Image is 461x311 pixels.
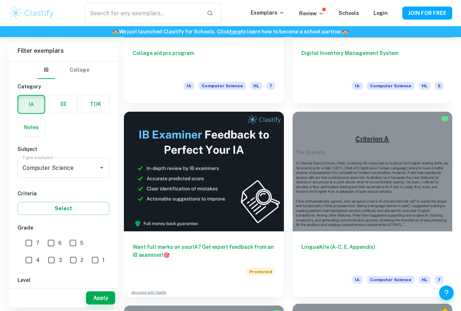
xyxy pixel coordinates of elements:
h6: Want full marks on your IA ? Get expert feedback from an IB examiner! [133,243,275,259]
img: Clastify logo [9,6,55,20]
span: IA [184,82,194,90]
div: Filter type choice [38,61,89,79]
span: Computer Science [367,82,414,90]
button: Help and Feedback [439,286,454,300]
span: 2 [81,256,83,264]
span: 7 [36,239,39,247]
span: 🏫 [342,29,348,35]
h6: Digital Inventory Management System [301,49,444,73]
label: Type a subject [23,154,53,160]
h6: LinguaKite (A-C, E, Appendix) [301,243,444,267]
a: Schools [339,10,359,16]
span: 🎯 [163,252,169,258]
span: 6 [58,239,62,247]
p: Exemplars [251,9,285,17]
span: Computer Science [367,276,414,284]
a: Login [374,10,388,16]
a: Advertise with Clastify [131,290,167,295]
h6: Subject [17,145,109,153]
h6: Grade [17,224,109,232]
span: HL [250,82,262,90]
span: 5 [80,239,83,247]
span: 1 [102,256,105,264]
span: Computer Science [199,82,246,90]
h6: Level [17,276,109,284]
p: Review [299,9,324,17]
h6: Filter exemplars [9,41,118,61]
a: LinguaKite (A-C, E, Appendix)IAComputer ScienceHL7 [293,112,453,297]
span: 5 [435,82,444,90]
span: HL [419,82,430,90]
button: College [70,61,89,79]
input: Search for any exemplars... [85,3,201,23]
h6: We just launched Clastify for Schools. Click to learn how to become a school partner. [1,28,460,36]
button: EE [50,95,77,113]
button: Apply [86,291,115,304]
h6: Category [17,83,109,91]
span: 🏫 [113,29,119,35]
button: JOIN FOR FREE [402,7,452,20]
span: Promoted [246,268,275,276]
span: IA [352,276,363,284]
button: Open [97,163,107,173]
button: TOK [82,95,109,113]
button: IA [18,96,44,113]
img: Thumbnail [124,112,284,231]
img: Marked [441,115,449,123]
span: 7 [266,82,275,90]
button: Select [17,202,109,215]
a: Want full marks on yourIA? Get expert feedback from an IB examiner!PromotedAdvertise with Clastify [124,112,284,297]
span: 4 [36,256,40,264]
h6: Collage aid pro program [133,49,275,73]
span: 3 [59,256,62,264]
a: here [230,29,241,35]
span: HL [419,276,430,284]
button: Notes [18,119,45,136]
span: 7 [435,276,444,284]
h6: Criteria [17,190,109,198]
button: IB [38,61,55,79]
span: IA [352,82,363,90]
